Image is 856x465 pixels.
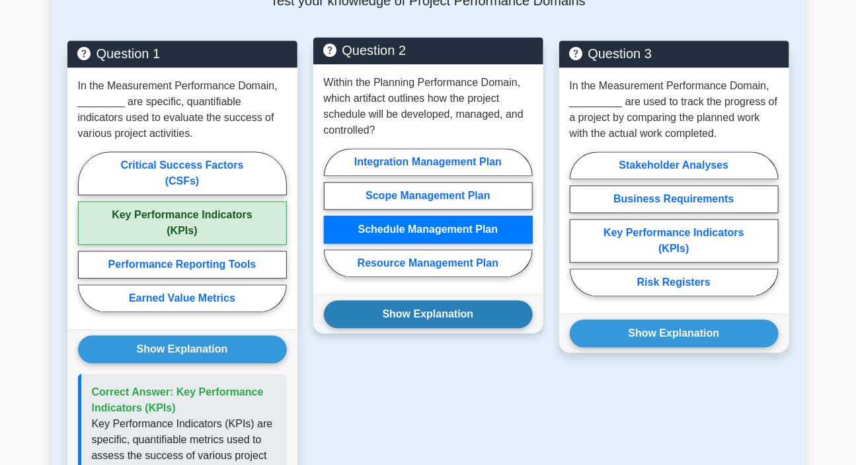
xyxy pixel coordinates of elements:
button: Show Explanation [570,319,779,347]
label: Scope Management Plan [324,182,533,210]
label: Resource Management Plan [324,249,533,277]
h5: Question 2 [324,42,533,58]
button: Show Explanation [324,300,533,328]
label: Earned Value Metrics [78,284,287,312]
p: In the Measurement Performance Domain, _________ are used to track the progress of a project by c... [570,78,779,142]
h5: Question 1 [78,46,287,62]
label: Integration Management Plan [324,148,533,176]
label: Schedule Management Plan [324,216,533,243]
label: Performance Reporting Tools [78,251,287,278]
label: Critical Success Factors (CSFs) [78,151,287,195]
span: Correct Answer: Key Performance Indicators (KPIs) [92,386,264,413]
label: Business Requirements [570,185,779,213]
p: Within the Planning Performance Domain, which artifact outlines how the project schedule will be ... [324,75,533,138]
label: Stakeholder Analyses [570,151,779,179]
label: Key Performance Indicators (KPIs) [78,201,287,245]
p: In the Measurement Performance Domain, ________ are specific, quantifiable indicators used to eva... [78,78,287,142]
label: Key Performance Indicators (KPIs) [570,219,779,263]
h5: Question 3 [570,46,779,62]
button: Show Explanation [78,335,287,363]
label: Risk Registers [570,269,779,296]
